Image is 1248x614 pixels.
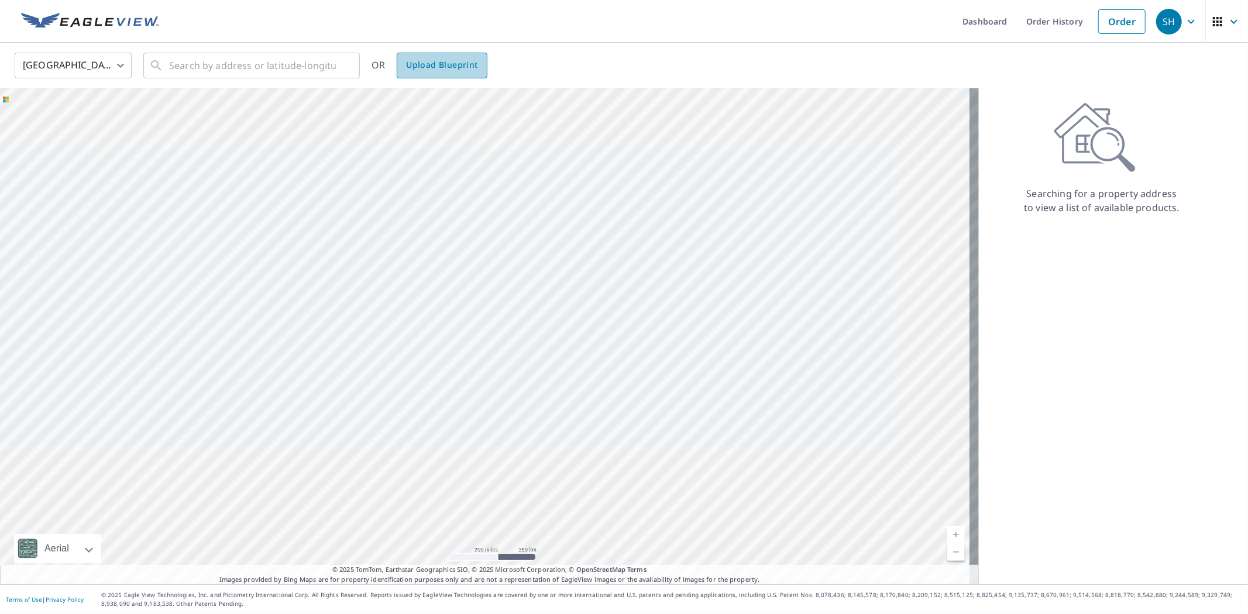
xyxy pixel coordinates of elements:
[21,13,159,30] img: EV Logo
[947,543,965,561] a: Current Level 5, Zoom Out
[169,49,336,82] input: Search by address or latitude-longitude
[46,595,84,603] a: Privacy Policy
[101,591,1242,608] p: © 2025 Eagle View Technologies, Inc. and Pictometry International Corp. All Rights Reserved. Repo...
[1023,187,1180,215] p: Searching for a property address to view a list of available products.
[15,49,132,82] div: [GEOGRAPHIC_DATA]
[6,595,42,603] a: Terms of Use
[406,58,477,73] span: Upload Blueprint
[6,596,84,603] p: |
[1156,9,1182,35] div: SH
[41,534,73,563] div: Aerial
[1098,9,1146,34] a: Order
[947,526,965,543] a: Current Level 5, Zoom In
[576,565,625,574] a: OpenStreetMap
[14,534,101,563] div: Aerial
[332,565,647,575] span: © 2025 TomTom, Earthstar Geographics SIO, © 2025 Microsoft Corporation, ©
[627,565,647,574] a: Terms
[397,53,487,78] a: Upload Blueprint
[372,53,487,78] div: OR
